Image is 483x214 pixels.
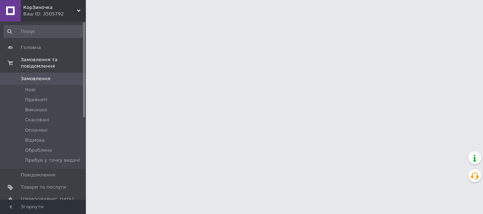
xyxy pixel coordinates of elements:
[25,147,52,154] span: Оброблено
[25,97,47,103] span: Прийняті
[25,107,47,113] span: Виконані
[25,157,80,164] span: Прибув у точку видачі
[21,196,74,203] span: [DEMOGRAPHIC_DATA]
[23,11,86,17] div: Ваш ID: 3505792
[23,4,77,11] span: КорЗиночка
[21,44,41,51] span: Головна
[4,25,84,38] input: Пошук
[25,87,35,93] span: Нові
[21,172,55,178] span: Повідомлення
[21,76,50,82] span: Замовлення
[21,184,66,190] span: Товари та послуги
[25,127,48,133] span: Оплачені
[25,117,49,123] span: Скасовані
[21,57,86,69] span: Замовлення та повідомлення
[25,137,45,144] span: Відмова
